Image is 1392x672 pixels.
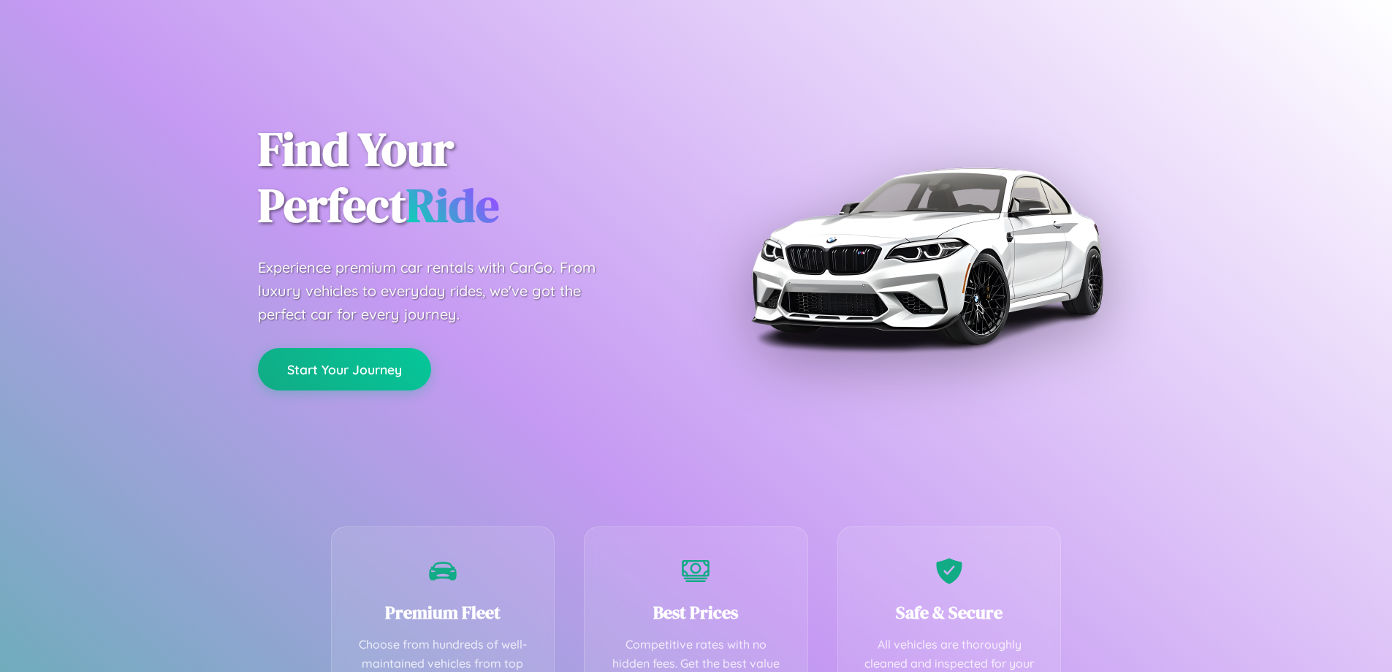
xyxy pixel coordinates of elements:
[406,173,499,237] span: Ride
[354,600,533,624] h3: Premium Fleet
[258,121,674,234] h1: Find Your Perfect
[258,348,431,390] button: Start Your Journey
[258,256,623,326] p: Experience premium car rentals with CarGo. From luxury vehicles to everyday rides, we've got the ...
[606,600,786,624] h3: Best Prices
[744,73,1109,439] img: Premium BMW car rental vehicle
[860,600,1039,624] h3: Safe & Secure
